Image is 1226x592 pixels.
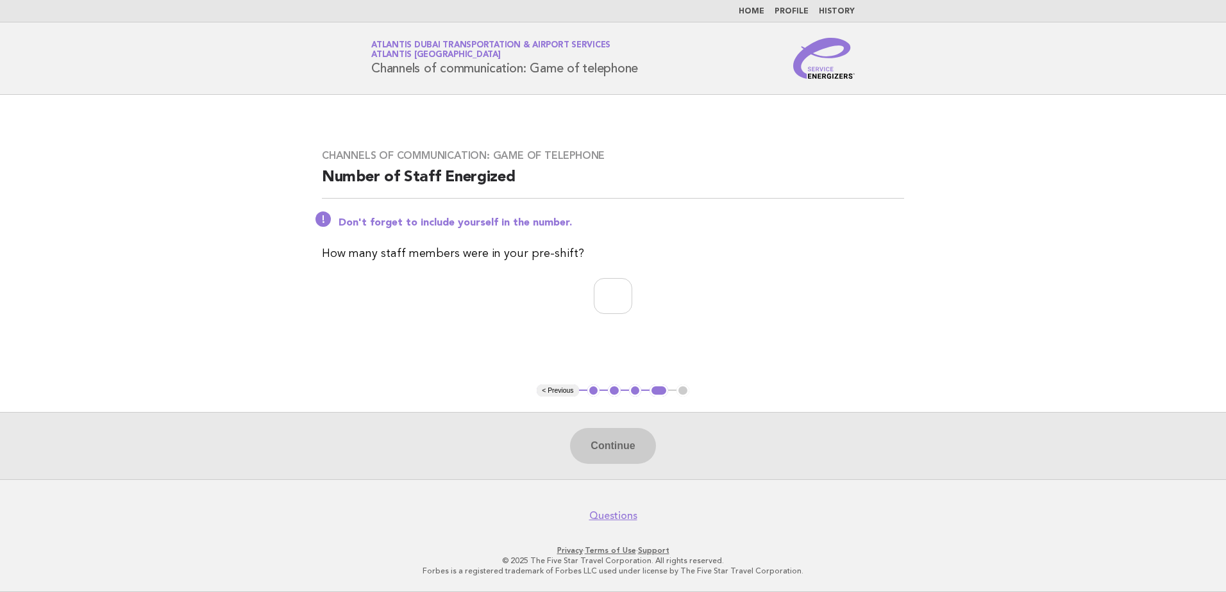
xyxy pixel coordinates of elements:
a: Atlantis Dubai Transportation & Airport ServicesAtlantis [GEOGRAPHIC_DATA] [371,41,610,59]
a: Questions [589,509,637,522]
h1: Channels of communication: Game of telephone [371,42,638,75]
p: · · [221,545,1005,555]
button: 1 [587,384,600,397]
a: Privacy [557,546,583,555]
a: History [819,8,855,15]
h2: Number of Staff Energized [322,167,904,199]
p: © 2025 The Five Star Travel Corporation. All rights reserved. [221,555,1005,566]
button: 3 [629,384,642,397]
p: Forbes is a registered trademark of Forbes LLC used under license by The Five Star Travel Corpora... [221,566,1005,576]
button: < Previous [537,384,578,397]
img: Service Energizers [793,38,855,79]
a: Profile [775,8,809,15]
p: Don't forget to include yourself in the number. [339,217,904,229]
button: 4 [650,384,668,397]
span: Atlantis [GEOGRAPHIC_DATA] [371,51,501,60]
a: Terms of Use [585,546,636,555]
button: 2 [608,384,621,397]
p: How many staff members were in your pre-shift? [322,245,904,263]
h3: Channels of communication: Game of telephone [322,149,904,162]
a: Support [638,546,669,555]
a: Home [739,8,764,15]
